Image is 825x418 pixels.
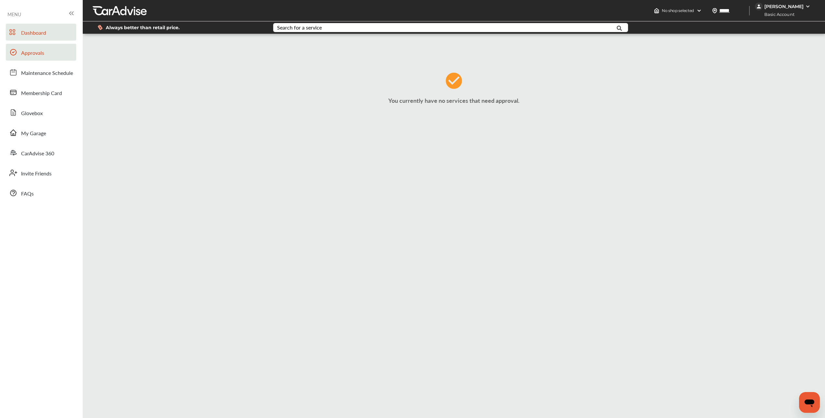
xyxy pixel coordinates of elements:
a: My Garage [6,124,76,141]
span: Always better than retail price. [106,25,180,30]
a: Invite Friends [6,164,76,181]
img: location_vector.a44bc228.svg [712,8,717,13]
span: Approvals [21,49,44,57]
a: Approvals [6,44,76,61]
span: Glovebox [21,109,43,118]
span: Maintenance Schedule [21,69,73,78]
img: WGsFRI8htEPBVLJbROoPRyZpYNWhNONpIPPETTm6eUC0GeLEiAAAAAElFTkSuQmCC [805,4,810,9]
img: header-divider.bc55588e.svg [749,6,750,16]
a: Maintenance Schedule [6,64,76,81]
img: dollor_label_vector.a70140d1.svg [98,25,103,30]
span: MENU [7,12,21,17]
a: Dashboard [6,24,76,41]
img: header-down-arrow.9dd2ce7d.svg [697,8,702,13]
a: CarAdvise 360 [6,144,76,161]
span: My Garage [21,129,46,138]
span: No shop selected [662,8,694,13]
span: FAQs [21,190,34,198]
a: FAQs [6,185,76,201]
span: Basic Account [756,11,799,18]
img: header-home-logo.8d720a4f.svg [654,8,659,13]
span: Invite Friends [21,170,52,178]
img: jVpblrzwTbfkPYzPPzSLxeg0AAAAASUVORK5CYII= [755,3,763,10]
div: [PERSON_NAME] [764,4,804,9]
span: CarAdvise 360 [21,149,54,158]
p: You currently have no services that need approval. [84,96,823,104]
span: Membership Card [21,89,62,98]
span: Dashboard [21,29,46,37]
div: Search for a service [277,25,322,30]
a: Glovebox [6,104,76,121]
iframe: Button to launch messaging window [799,392,820,413]
a: Membership Card [6,84,76,101]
